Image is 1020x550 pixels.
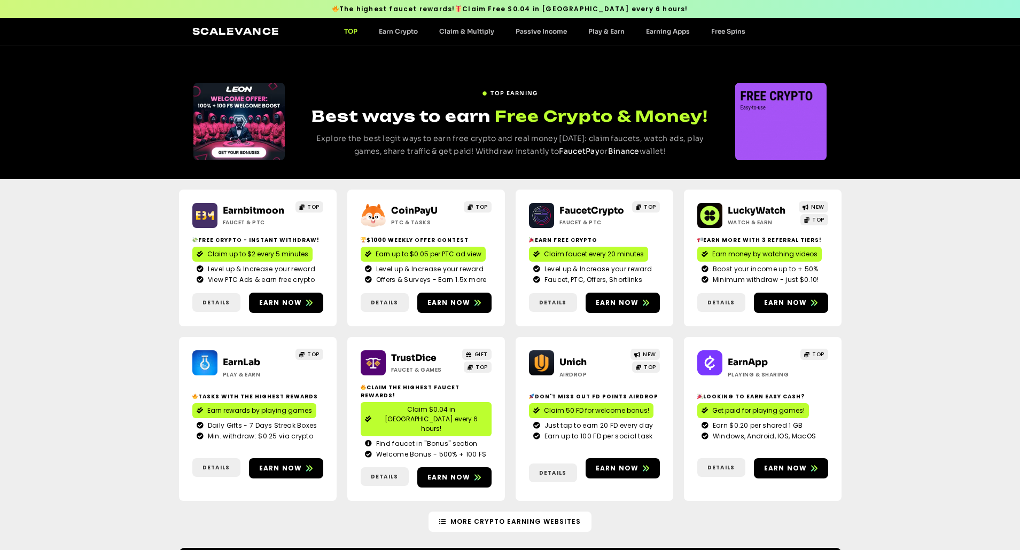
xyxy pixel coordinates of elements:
[495,106,708,127] span: Free Crypto & Money!
[754,458,828,478] a: Earn now
[559,146,599,156] a: FaucetPay
[643,350,656,358] span: NEW
[697,293,745,312] a: Details
[529,392,660,400] h2: Don't miss out Fd points airdrop
[223,371,290,379] h2: Play & Earn
[373,275,487,285] span: Offers & Surveys - Earn 1.5x more
[223,205,284,216] a: Earnbitmoon
[361,402,492,436] a: Claim $0.04 in [GEOGRAPHIC_DATA] every 6 hours!
[192,458,240,477] a: Details
[307,350,320,358] span: TOP
[635,27,700,35] a: Earning Apps
[710,431,816,441] span: Windows, Android, IOS, MacOS
[361,293,409,312] a: Details
[417,467,492,488] a: Earn now
[192,293,240,312] a: Details
[376,405,487,434] span: Claim $0.04 in [GEOGRAPHIC_DATA] every 6 hours!
[529,394,534,399] img: 🚀
[764,463,807,473] span: Earn now
[800,349,828,360] a: TOP
[376,249,481,259] span: Earn up to $0.05 per PTC ad view
[697,247,822,262] a: Earn money by watching videos
[373,439,478,449] span: Find faucet in "Bonus" section
[811,203,824,211] span: NEW
[559,205,624,216] a: FaucetCrypto
[539,298,566,307] span: Details
[207,406,312,415] span: Earn rewards by playing games
[812,216,824,224] span: TOP
[312,107,490,125] span: Best ways to earn
[450,517,581,527] span: More Crypto Earning Websites
[586,293,660,313] a: Earn now
[710,264,819,274] span: Boost your income up to + 50%
[529,293,577,312] a: Details
[259,298,302,308] span: Earn now
[710,421,803,430] span: Earn $0.20 per shared 1 GB
[539,469,566,477] span: Details
[223,357,260,368] a: EarnLab
[368,27,429,35] a: Earn Crypto
[474,350,488,358] span: GIFT
[542,421,653,430] span: Just tap to earn 20 FD every day
[529,236,660,244] h2: Earn free crypto
[559,371,626,379] h2: Airdrop
[371,298,398,307] span: Details
[754,293,828,313] a: Earn now
[697,237,703,242] img: 📢
[223,218,290,226] h2: Faucet & PTC
[361,384,366,390] img: 🔥
[455,5,462,12] img: 🎁
[505,27,578,35] a: Passive Income
[203,463,230,472] span: Details
[482,85,538,97] a: TOP EARNING
[812,350,824,358] span: TOP
[417,293,492,313] a: Earn now
[559,357,587,368] a: Unich
[542,431,653,441] span: Earn up to 100 FD per social task
[542,264,652,274] span: Level up & Increase your reward
[632,362,660,373] a: TOP
[710,275,819,285] span: Minimum withdraw - just $0.10!
[192,247,313,262] a: Claim up to $2 every 5 minutes
[490,89,538,97] span: TOP EARNING
[728,205,785,216] a: LuckyWatch
[332,4,688,14] span: The highest faucet rewards! Claim Free $0.04 in [GEOGRAPHIC_DATA] every 6 hours!
[700,27,756,35] a: Free Spins
[697,458,745,477] a: Details
[529,247,648,262] a: Claim faucet every 20 minutes
[391,205,438,216] a: CoinPayU
[373,450,487,459] span: Welcome Bonus - 500% + 100 FS
[464,201,492,213] a: TOP
[728,357,768,368] a: EarnApp
[630,349,660,360] a: NEW
[697,394,703,399] img: 🎉
[391,366,458,374] h2: Faucet & Games
[295,349,323,360] a: TOP
[207,249,308,259] span: Claim up to $2 every 5 minutes
[735,83,827,160] div: Slides
[462,349,492,360] a: GIFT
[205,275,315,285] span: View PTC Ads & earn free crypto
[391,218,458,226] h2: ptc & Tasks
[205,264,315,274] span: Level up & Increase your reward
[249,293,323,313] a: Earn now
[332,5,339,12] img: 🔥
[427,298,471,308] span: Earn now
[361,237,366,242] img: 🏆
[429,512,591,532] a: More Crypto Earning Websites
[427,473,471,482] span: Earn now
[192,237,198,242] img: 💸
[529,403,653,418] a: Claim 50 FD for welcome bonus!
[391,352,437,364] a: TrustDice
[542,275,642,285] span: Faucet, PTC, Offers, Shortlinks
[371,473,398,481] span: Details
[544,406,649,415] span: Claim 50 FD for welcome bonus!
[800,214,828,225] a: TOP
[529,463,577,482] a: Details
[712,249,817,259] span: Earn money by watching videos
[764,298,807,308] span: Earn now
[193,83,285,160] div: Slides
[192,394,198,399] img: 🔥
[476,363,488,371] span: TOP
[192,236,323,244] h2: Free crypto - Instant withdraw!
